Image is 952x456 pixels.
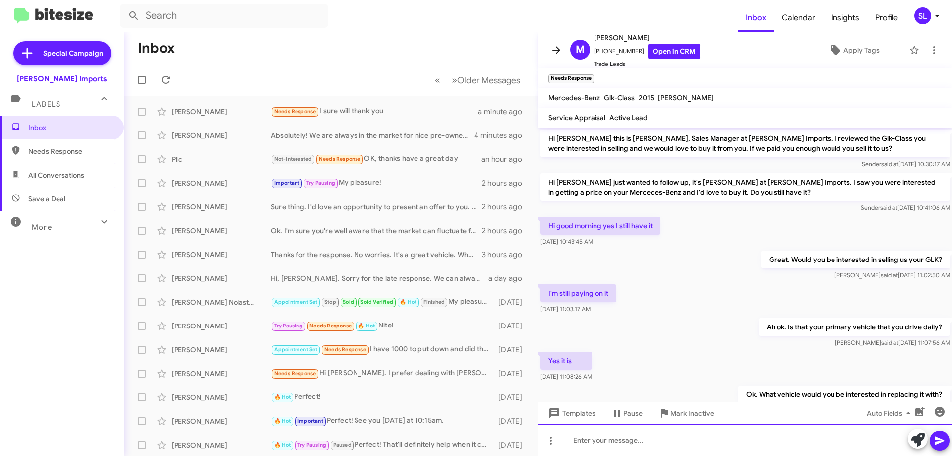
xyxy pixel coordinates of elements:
[540,130,950,157] p: Hi [PERSON_NAME] this is [PERSON_NAME], Sales Manager at [PERSON_NAME] Imports. I reviewed the Gl...
[881,271,898,279] span: said at
[493,297,530,307] div: [DATE]
[604,93,635,102] span: Glk-Class
[835,339,950,346] span: [PERSON_NAME] [DATE] 11:07:56 AM
[271,368,493,379] div: Hi [PERSON_NAME]. I prefer dealing with [PERSON_NAME] but thank you for considering adding me to ...
[297,418,323,424] span: Important
[493,369,530,379] div: [DATE]
[343,299,354,305] span: Sold
[457,75,520,86] span: Older Messages
[28,194,65,204] span: Save a Deal
[172,202,271,212] div: [PERSON_NAME]
[759,318,950,336] p: Ah ok. Is that your primary vehicle that you drive daily?
[738,3,774,32] a: Inbox
[172,345,271,355] div: [PERSON_NAME]
[648,44,700,59] a: Open in CRM
[862,160,950,168] span: Sender [DATE] 10:30:17 AM
[43,48,103,58] span: Special Campaign
[172,130,271,140] div: [PERSON_NAME]
[914,7,931,24] div: SL
[17,74,107,84] div: [PERSON_NAME] Imports
[274,299,318,305] span: Appointment Set
[172,416,271,426] div: [PERSON_NAME]
[774,3,823,32] span: Calendar
[309,323,352,329] span: Needs Response
[271,177,482,189] div: My pleasure!
[493,440,530,450] div: [DATE]
[540,217,660,235] p: Hi good morning yes I still have it
[651,404,722,422] button: Mark Inactive
[594,59,700,69] span: Trade Leads
[274,156,312,162] span: Not-Interested
[358,323,375,329] span: 🔥 Hot
[32,223,52,232] span: More
[540,284,616,302] p: I'm still paying on it
[867,3,906,32] span: Profile
[172,226,271,236] div: [PERSON_NAME]
[538,404,603,422] button: Templates
[639,93,654,102] span: 2015
[274,442,291,448] span: 🔥 Hot
[843,41,880,59] span: Apply Tags
[271,273,488,283] div: Hi, [PERSON_NAME]. Sorry for the late response. We can always take a look and see what we can do ...
[274,108,316,115] span: Needs Response
[880,204,897,211] span: said at
[172,178,271,188] div: [PERSON_NAME]
[28,123,113,132] span: Inbox
[172,154,271,164] div: Pllc
[738,386,950,403] p: Ok. What vehicle would you be interested in replacing it with?
[274,394,291,400] span: 🔥 Hot
[306,180,335,186] span: Try Pausing
[594,32,700,44] span: [PERSON_NAME]
[429,70,446,90] button: Previous
[594,44,700,59] span: [PHONE_NUMBER]
[429,70,526,90] nav: Page navigation example
[271,344,493,355] div: I have 1000 to put down and did the application online. Dental have any leasing or can do anythin...
[548,74,594,83] small: Needs Response
[623,404,643,422] span: Pause
[493,416,530,426] div: [DATE]
[423,299,445,305] span: Finished
[324,299,336,305] span: Stop
[120,4,328,28] input: Search
[274,418,291,424] span: 🔥 Hot
[906,7,941,24] button: SL
[540,173,950,201] p: Hi [PERSON_NAME] just wanted to follow up, it's [PERSON_NAME] at [PERSON_NAME] Imports. I saw you...
[540,238,593,245] span: [DATE] 10:43:45 AM
[271,106,478,117] div: I sure will thank you
[482,178,530,188] div: 2 hours ago
[482,226,530,236] div: 2 hours ago
[172,321,271,331] div: [PERSON_NAME]
[324,346,366,353] span: Needs Response
[670,404,714,422] span: Mark Inactive
[859,404,922,422] button: Auto Fields
[333,442,352,448] span: Paused
[493,345,530,355] div: [DATE]
[540,352,592,370] p: Yes it is
[546,404,595,422] span: Templates
[658,93,714,102] span: [PERSON_NAME]
[172,297,271,307] div: [PERSON_NAME] Nolastname119188155
[172,440,271,450] div: [PERSON_NAME]
[548,113,605,122] span: Service Appraisal
[13,41,111,65] a: Special Campaign
[271,439,493,451] div: Perfect! That'll definitely help when it comes time to appraise your vehicle. Have a great trip a...
[32,100,60,109] span: Labels
[867,404,914,422] span: Auto Fields
[540,305,591,313] span: [DATE] 11:03:17 AM
[271,130,474,140] div: Absolutely! We are always in the market for nice pre-owned inventory for our dealership. Sounds l...
[271,296,493,308] div: My pleasure.
[834,271,950,279] span: [PERSON_NAME] [DATE] 11:02:50 AM
[271,226,482,236] div: Ok. I'm sure you're well aware that the market can fluctuate from month to month. I don't believe...
[488,273,530,283] div: a day ago
[576,42,585,58] span: M
[481,154,530,164] div: an hour ago
[881,339,898,346] span: said at
[172,369,271,379] div: [PERSON_NAME]
[548,93,600,102] span: Mercedes-Benz
[881,160,898,168] span: said at
[271,153,481,165] div: OK, thanks have a great day
[274,370,316,377] span: Needs Response
[138,40,175,56] h1: Inbox
[274,346,318,353] span: Appointment Set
